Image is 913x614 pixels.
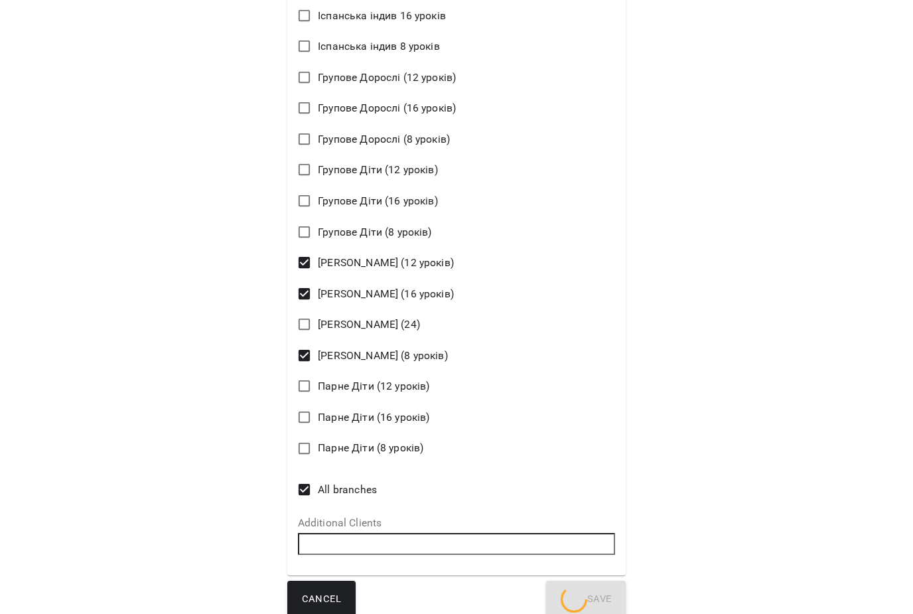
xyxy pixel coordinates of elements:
[318,482,377,498] span: All branches
[318,100,456,116] span: Групове Дорослі (16 уроків)
[318,410,429,425] span: Парне Діти (16 уроків)
[302,591,342,608] span: Cancel
[318,348,448,364] span: [PERSON_NAME] (8 уроків)
[318,8,446,24] span: Іспанська індив 16 уроків
[318,38,440,54] span: Іспанська індив 8 уроків
[318,440,423,456] span: Парне Діти (8 уроків)
[318,193,438,209] span: Групове Діти (16 уроків)
[318,131,450,147] span: Групове Дорослі (8 уроків)
[318,378,429,394] span: Парне Діти (12 уроків)
[318,70,456,86] span: Групове Дорослі (12 уроків)
[318,255,454,271] span: [PERSON_NAME] (12 уроків)
[318,162,438,178] span: Групове Діти (12 уроків)
[298,518,616,528] label: Additional Clients
[318,317,420,333] span: [PERSON_NAME] (24)
[318,224,431,240] span: Групове Діти (8 уроків)
[318,286,454,302] span: [PERSON_NAME] (16 уроків)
